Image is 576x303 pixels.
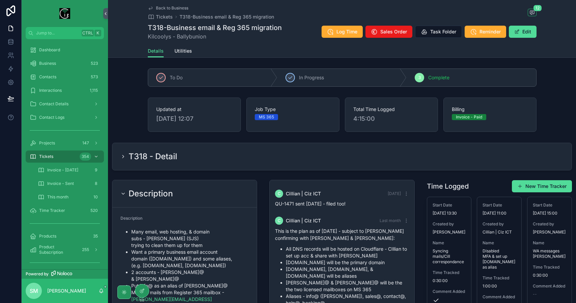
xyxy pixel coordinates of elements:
li: [DOMAIN_NAME] will be the primary domain [286,259,409,266]
span: In Progress [299,74,324,81]
p: This is the plan as of [DATE] - subject to [PERSON_NAME] confirming with [PERSON_NAME] & [PERSON_... [275,227,409,242]
span: 0:30:00 [433,278,466,283]
span: Comment Added [533,283,566,289]
div: 147 [80,139,91,147]
div: 9 [92,166,100,174]
span: [DATE] 13:30 [433,211,466,216]
span: Time Tracked [533,265,566,270]
a: Invoice - Sent8 [34,177,104,190]
span: Tickets [156,13,173,20]
span: SM [30,287,38,295]
a: Interactions1,115 [26,84,104,97]
div: 523 [89,59,100,67]
div: Invoice - Paid [456,114,482,120]
span: Contact Details [39,101,68,107]
div: 35 [91,232,100,240]
span: Cillian | Ciz ICT [483,229,512,235]
span: 4:15:00 [353,114,430,123]
span: Reminder [479,28,501,35]
span: Products [39,233,56,239]
li: All DNS records will be hosted on Cloudflare - CIllian to set up acc & share with [PERSON_NAME] [286,246,409,259]
p: [PERSON_NAME] [47,287,86,294]
a: Projects147 [26,137,104,149]
span: [DATE] 15:00 [533,211,566,216]
span: Name [433,240,466,246]
a: Time Tracker520 [26,204,104,217]
a: Contact Details [26,98,104,110]
div: 354 [80,153,91,161]
button: Jump to...CtrlK [26,27,104,39]
span: -- [533,292,537,297]
span: Created by [433,221,466,227]
span: Contact Logs [39,115,64,120]
a: This month10 [34,191,104,203]
span: K [95,30,101,36]
a: Products35 [26,230,104,242]
li: [PERSON_NAME]@ & [PERSON_NAME]@ will be the the two licensed mailboxes on MS 365 [286,279,409,293]
span: Start Date [433,202,466,208]
span: Ctrl [82,30,94,36]
span: Description [120,216,142,221]
span: 3 [418,75,421,80]
div: MS 365 [259,114,274,120]
h2: T318 - Detail [129,151,177,162]
span: Start Date [533,202,566,208]
span: Interactions [39,88,62,93]
a: Dashboard [26,44,104,56]
span: Details [148,48,164,54]
span: Created by [533,221,566,227]
a: Powered by [22,269,108,279]
span: [DATE] [388,191,401,196]
span: Business [39,61,56,66]
span: Last month [380,218,401,223]
div: scrollable content [22,39,108,269]
span: Back to Business [156,5,188,11]
h2: Description [129,188,173,199]
img: App logo [59,8,70,19]
span: WA messages [PERSON_NAME] [533,248,566,259]
span: Tickets [39,154,53,159]
button: Log Time [322,26,363,38]
li: Many email, web hosting, & domain subs - [PERSON_NAME] (SJS) trying to clean them up for them [131,228,249,249]
button: New Time Tracker [512,180,572,192]
div: 573 [89,73,100,81]
span: Product Subscription [39,244,77,255]
h1: Time Logged [427,182,469,191]
span: Comment Added [433,289,466,294]
span: 12 [533,5,542,11]
span: Comment Added [483,294,516,300]
span: [DATE] 11:00 [483,211,516,216]
span: Log Time [336,28,357,35]
span: Contacts [39,74,56,80]
span: [PERSON_NAME] [533,229,566,235]
a: Invoice - [DATE]9 [34,164,104,176]
span: To Do [170,74,183,81]
button: Task Folder [415,26,462,38]
button: Edit [509,26,537,38]
span: Kilcoolys - Ballybunion [148,32,282,40]
span: Job Type [255,106,331,113]
a: T318-Business email & Reg 365 migration [180,13,274,20]
span: 0:30:00 [533,273,566,278]
span: C [278,191,281,196]
h1: T318-Business email & Reg 365 migration [148,23,282,32]
span: Syncing mails/Cill correspondance [433,248,466,265]
span: Cillian | Ciz ICT [286,217,321,224]
a: Product Subscription255 [26,244,104,256]
span: Created by [483,221,516,227]
span: Task Folder [430,28,456,35]
span: Name [533,240,566,246]
span: Time Tracked [433,270,466,275]
span: QU-1471 sent [DATE] - filed too! [275,201,346,206]
span: 1:00:00 [483,283,516,289]
a: Contacts573 [26,71,104,83]
span: Powered by [26,271,49,277]
span: Sales Order [380,28,407,35]
span: C [278,218,281,223]
span: Invoice - [DATE] [47,167,78,173]
div: 520 [88,206,100,215]
a: Utilities [174,45,192,58]
span: Time Tracked [483,275,516,281]
span: [DATE] 12:07 [156,114,232,123]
